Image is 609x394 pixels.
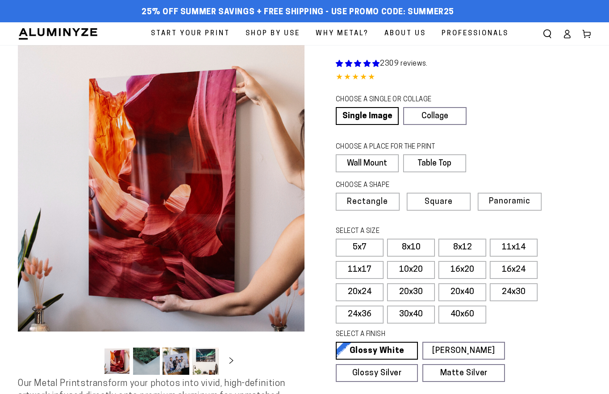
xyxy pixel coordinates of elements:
span: Start Your Print [151,28,230,40]
label: 40x60 [438,306,486,323]
label: 24x36 [336,306,384,323]
label: 30x40 [387,306,435,323]
img: Aluminyze [18,27,98,41]
label: 10x20 [387,261,435,279]
button: Load image 1 in gallery view [104,348,130,375]
legend: CHOOSE A SINGLE OR COLLAGE [336,95,458,105]
a: Single Image [336,107,399,125]
span: Rectangle [347,198,388,206]
label: Table Top [403,154,466,172]
button: Load image 3 in gallery view [163,348,189,375]
a: Start Your Print [144,22,237,45]
a: About Us [378,22,433,45]
label: 20x30 [387,283,435,301]
span: Why Metal? [316,28,369,40]
media-gallery: Gallery Viewer [18,45,304,377]
span: Shop By Use [246,28,300,40]
span: Professionals [442,28,509,40]
a: Collage [403,107,466,125]
button: Load image 2 in gallery view [133,348,160,375]
label: 11x14 [490,239,538,257]
button: Slide right [221,352,241,371]
a: Shop By Use [239,22,307,45]
a: Professionals [435,22,515,45]
button: Slide left [81,352,101,371]
label: 11x17 [336,261,384,279]
label: 16x20 [438,261,486,279]
a: Glossy White [336,342,418,360]
a: [PERSON_NAME] [422,342,505,360]
legend: CHOOSE A PLACE FOR THE PRINT [336,142,458,152]
legend: CHOOSE A SHAPE [336,181,459,191]
span: Panoramic [489,197,530,206]
span: 25% off Summer Savings + Free Shipping - Use Promo Code: SUMMER25 [142,8,454,17]
label: 5x7 [336,239,384,257]
a: Glossy Silver [336,364,418,382]
div: 4.85 out of 5.0 stars [336,71,591,84]
button: Load image 4 in gallery view [192,348,219,375]
label: 8x12 [438,239,486,257]
span: About Us [384,28,426,40]
a: Why Metal? [309,22,375,45]
span: Square [425,198,453,206]
label: Wall Mount [336,154,399,172]
label: 20x40 [438,283,486,301]
legend: SELECT A FINISH [336,330,485,340]
label: 8x10 [387,239,435,257]
a: Matte Silver [422,364,505,382]
label: 16x24 [490,261,538,279]
label: 20x24 [336,283,384,301]
summary: Search our site [538,24,557,44]
label: 24x30 [490,283,538,301]
legend: SELECT A SIZE [336,227,485,236]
